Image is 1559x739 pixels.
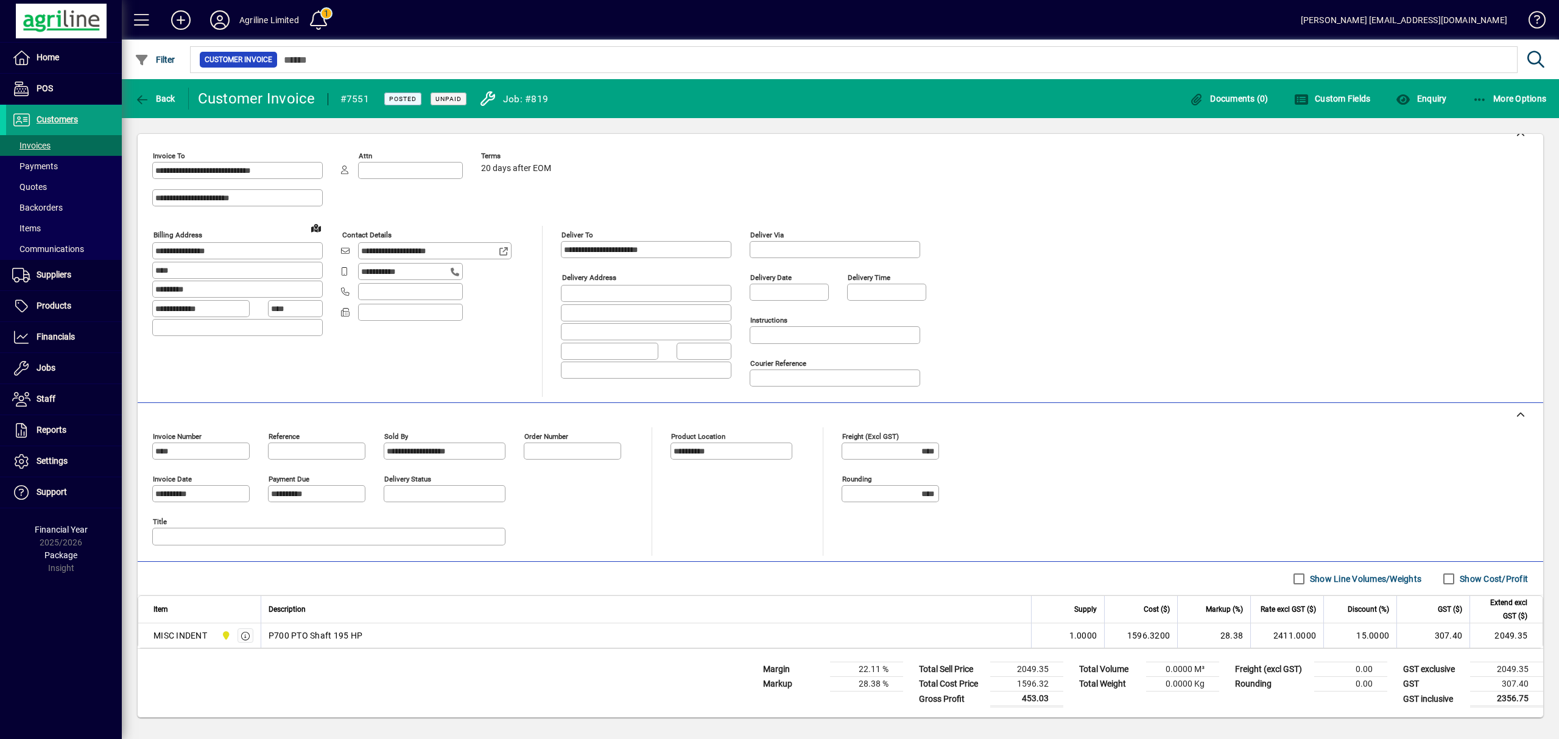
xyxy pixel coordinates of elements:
[37,270,71,279] span: Suppliers
[269,432,300,441] mat-label: Reference
[12,141,51,150] span: Invoices
[35,525,88,534] span: Financial Year
[37,363,55,373] span: Jobs
[1074,603,1097,616] span: Supply
[122,88,189,110] app-page-header-button: Back
[1073,662,1146,677] td: Total Volume
[37,456,68,466] span: Settings
[1291,88,1374,110] button: Custom Fields
[671,432,725,441] mat-label: Product location
[269,475,309,483] mat-label: Payment due
[1189,94,1269,103] span: Documents (0)
[830,662,903,677] td: 22.11 %
[1323,623,1396,648] td: 15.0000
[990,677,1063,692] td: 1596.32
[1146,677,1219,692] td: 0.0000 Kg
[200,9,239,31] button: Profile
[153,603,168,616] span: Item
[1104,623,1177,648] td: 1596.3200
[842,475,871,483] mat-label: Rounding
[6,353,122,384] a: Jobs
[1258,629,1316,642] div: 2411.0000
[161,9,200,31] button: Add
[1146,662,1219,677] td: 0.0000 M³
[1477,596,1527,623] span: Extend excl GST ($)
[6,177,122,197] a: Quotes
[37,52,59,62] span: Home
[561,231,593,239] mat-label: Deliver To
[1396,623,1469,648] td: 307.40
[269,603,306,616] span: Description
[503,89,548,109] div: Job: #819
[1473,94,1547,103] span: More Options
[6,477,122,508] a: Support
[6,239,122,259] a: Communications
[6,218,122,239] a: Items
[6,415,122,446] a: Reports
[359,152,372,160] mat-label: Attn
[1177,623,1250,648] td: 28.38
[37,83,53,93] span: POS
[153,475,192,483] mat-label: Invoice date
[153,629,207,642] div: MISC INDENT
[1261,603,1316,616] span: Rate excl GST ($)
[6,291,122,321] a: Products
[389,95,417,103] span: Posted
[1144,603,1170,616] span: Cost ($)
[153,152,185,160] mat-label: Invoice To
[470,79,561,118] a: Job: #819
[913,677,990,692] td: Total Cost Price
[750,359,806,368] mat-label: Courier Reference
[990,692,1063,707] td: 453.03
[135,94,175,103] span: Back
[1073,677,1146,692] td: Total Weight
[990,662,1063,677] td: 2049.35
[1396,94,1446,103] span: Enquiry
[6,197,122,218] a: Backorders
[37,487,67,497] span: Support
[750,316,787,324] mat-label: Instructions
[269,629,362,642] span: P700 PTO Shaft 195 HP
[1314,662,1387,677] td: 0.00
[757,677,830,692] td: Markup
[153,432,202,441] mat-label: Invoice number
[6,446,122,477] a: Settings
[830,677,903,692] td: 28.38 %
[1438,603,1462,616] span: GST ($)
[6,74,122,104] a: POS
[1069,629,1097,642] span: 1.0000
[12,203,63,212] span: Backorders
[1469,623,1543,648] td: 2049.35
[239,10,299,30] div: Agriline Limited
[12,161,58,171] span: Payments
[750,231,784,239] mat-label: Deliver via
[306,218,326,237] a: View on map
[205,54,272,66] span: Customer Invoice
[1397,662,1470,677] td: GST exclusive
[1397,692,1470,707] td: GST inclusive
[1229,677,1314,692] td: Rounding
[218,629,232,642] span: Dargaville
[198,89,315,108] div: Customer Invoice
[1307,573,1421,585] label: Show Line Volumes/Weights
[37,394,55,404] span: Staff
[913,692,990,707] td: Gross Profit
[1314,677,1387,692] td: 0.00
[481,152,554,160] span: Terms
[1301,10,1507,30] div: [PERSON_NAME] [EMAIL_ADDRESS][DOMAIN_NAME]
[6,322,122,352] a: Financials
[1470,662,1543,677] td: 2049.35
[6,384,122,415] a: Staff
[750,273,792,282] mat-label: Delivery date
[384,432,408,441] mat-label: Sold by
[1519,2,1544,42] a: Knowledge Base
[1206,603,1243,616] span: Markup (%)
[6,260,122,290] a: Suppliers
[1457,573,1528,585] label: Show Cost/Profit
[1229,662,1314,677] td: Freight (excl GST)
[842,432,899,441] mat-label: Freight (excl GST)
[913,662,990,677] td: Total Sell Price
[37,425,66,435] span: Reports
[135,55,175,65] span: Filter
[1348,603,1389,616] span: Discount (%)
